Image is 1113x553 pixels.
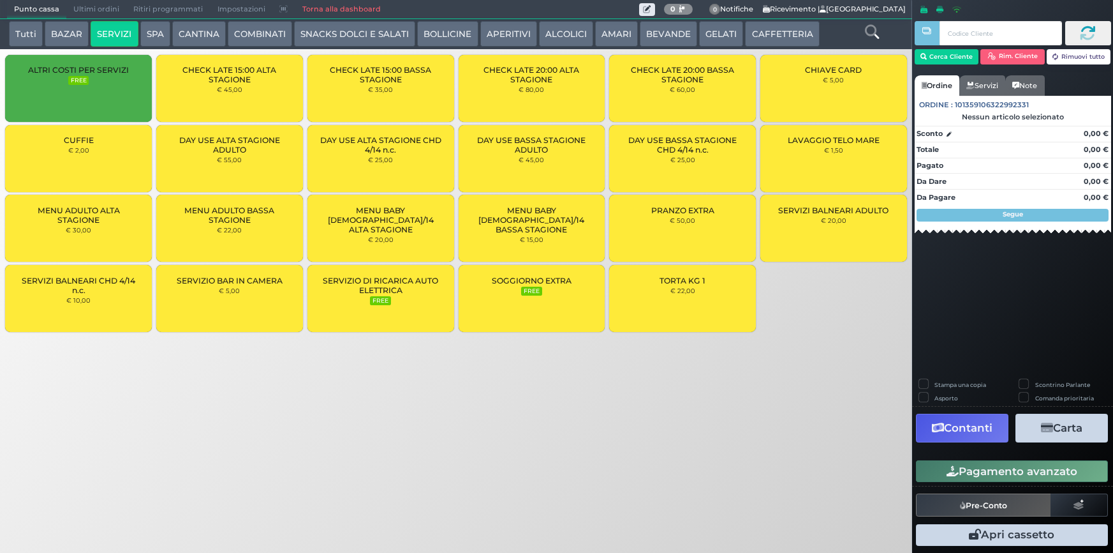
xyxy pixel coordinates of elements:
[66,296,91,304] small: € 10,00
[1084,145,1109,154] strong: 0,00 €
[217,156,242,163] small: € 55,00
[934,381,986,389] label: Stampa una copia
[1084,193,1109,202] strong: 0,00 €
[917,193,955,202] strong: Da Pagare
[1005,75,1044,96] a: Note
[919,100,953,110] span: Ordine :
[805,65,862,75] span: CHIAVE CARD
[699,21,743,47] button: GELATI
[670,4,675,13] b: 0
[916,460,1108,482] button: Pagamento avanzato
[16,276,141,295] span: SERVIZI BALNEARI CHD 4/14 n.c.
[1015,414,1108,443] button: Carta
[539,21,593,47] button: ALCOLICI
[417,21,478,47] button: BOLLICINE
[16,206,141,225] span: MENU ADULTO ALTA STAGIONE
[66,1,126,19] span: Ultimi ordini
[167,135,292,155] span: DAY USE ALTA STAGIONE ADULTO
[959,75,1005,96] a: Servizi
[492,276,571,285] span: SOGGIORNO EXTRA
[917,161,943,170] strong: Pagato
[210,1,272,19] span: Impostazioni
[295,1,387,19] a: Torna alla dashboard
[620,135,745,155] span: DAY USE BASSA STAGIONE CHD 4/14 n.c.
[670,86,695,93] small: € 60,00
[318,206,443,234] span: MENU BABY [DEMOGRAPHIC_DATA]/14 ALTA STAGIONE
[1035,381,1090,389] label: Scontrino Parlante
[1084,161,1109,170] strong: 0,00 €
[1035,394,1094,402] label: Comanda prioritaria
[955,100,1029,110] span: 101359106322992331
[7,1,66,19] span: Punto cassa
[940,21,1061,45] input: Codice Cliente
[68,76,89,85] small: FREE
[934,394,958,402] label: Asporto
[126,1,210,19] span: Ritiri programmati
[370,296,390,305] small: FREE
[167,206,292,225] span: MENU ADULTO BASSA STAGIONE
[91,21,138,47] button: SERVIZI
[651,206,714,215] span: PRANZO EXTRA
[217,226,242,234] small: € 22,00
[821,216,846,224] small: € 20,00
[660,276,705,285] span: TORTA KG 1
[68,146,89,154] small: € 2,00
[916,414,1008,443] button: Contanti
[64,135,94,145] span: CUFFIE
[1003,210,1023,218] strong: Segue
[670,156,695,163] small: € 25,00
[917,145,939,154] strong: Totale
[140,21,170,47] button: SPA
[294,21,415,47] button: SNACKS DOLCI E SALATI
[980,49,1045,64] button: Rim. Cliente
[916,524,1108,546] button: Apri cassetto
[177,276,283,285] span: SERVIZIO BAR IN CAMERA
[172,21,226,47] button: CANTINA
[480,21,537,47] button: APERITIVI
[1047,49,1111,64] button: Rimuovi tutto
[318,135,443,155] span: DAY USE ALTA STAGIONE CHD 4/14 n.c.
[824,146,843,154] small: € 1,50
[521,287,542,296] small: FREE
[519,156,544,163] small: € 45,00
[219,287,240,294] small: € 5,00
[66,226,91,234] small: € 30,00
[640,21,697,47] button: BEVANDE
[670,287,695,294] small: € 22,00
[916,494,1051,517] button: Pre-Conto
[469,65,594,84] span: CHECK LATE 20:00 ALTA STAGIONE
[915,112,1111,121] div: Nessun articolo selezionato
[318,276,443,295] span: SERVIZIO DI RICARICA AUTO ELETTRICA
[217,86,242,93] small: € 45,00
[520,236,543,243] small: € 15,00
[368,236,394,243] small: € 20,00
[595,21,638,47] button: AMARI
[823,76,844,84] small: € 5,00
[1084,129,1109,138] strong: 0,00 €
[9,21,43,47] button: Tutti
[519,86,544,93] small: € 80,00
[917,177,947,186] strong: Da Dare
[709,4,721,15] span: 0
[167,65,292,84] span: CHECK LATE 15:00 ALTA STAGIONE
[1084,177,1109,186] strong: 0,00 €
[670,216,695,224] small: € 50,00
[788,135,880,145] span: LAVAGGIO TELO MARE
[915,49,979,64] button: Cerca Cliente
[45,21,89,47] button: BAZAR
[318,65,443,84] span: CHECK LATE 15:00 BASSA STAGIONE
[368,86,393,93] small: € 35,00
[745,21,819,47] button: CAFFETTERIA
[915,75,959,96] a: Ordine
[228,21,292,47] button: COMBINATI
[368,156,393,163] small: € 25,00
[469,206,594,234] span: MENU BABY [DEMOGRAPHIC_DATA]/14 BASSA STAGIONE
[28,65,129,75] span: ALTRI COSTI PER SERVIZI
[917,128,943,139] strong: Sconto
[778,206,888,215] span: SERVIZI BALNEARI ADULTO
[469,135,594,155] span: DAY USE BASSA STAGIONE ADULTO
[620,65,745,84] span: CHECK LATE 20:00 BASSA STAGIONE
